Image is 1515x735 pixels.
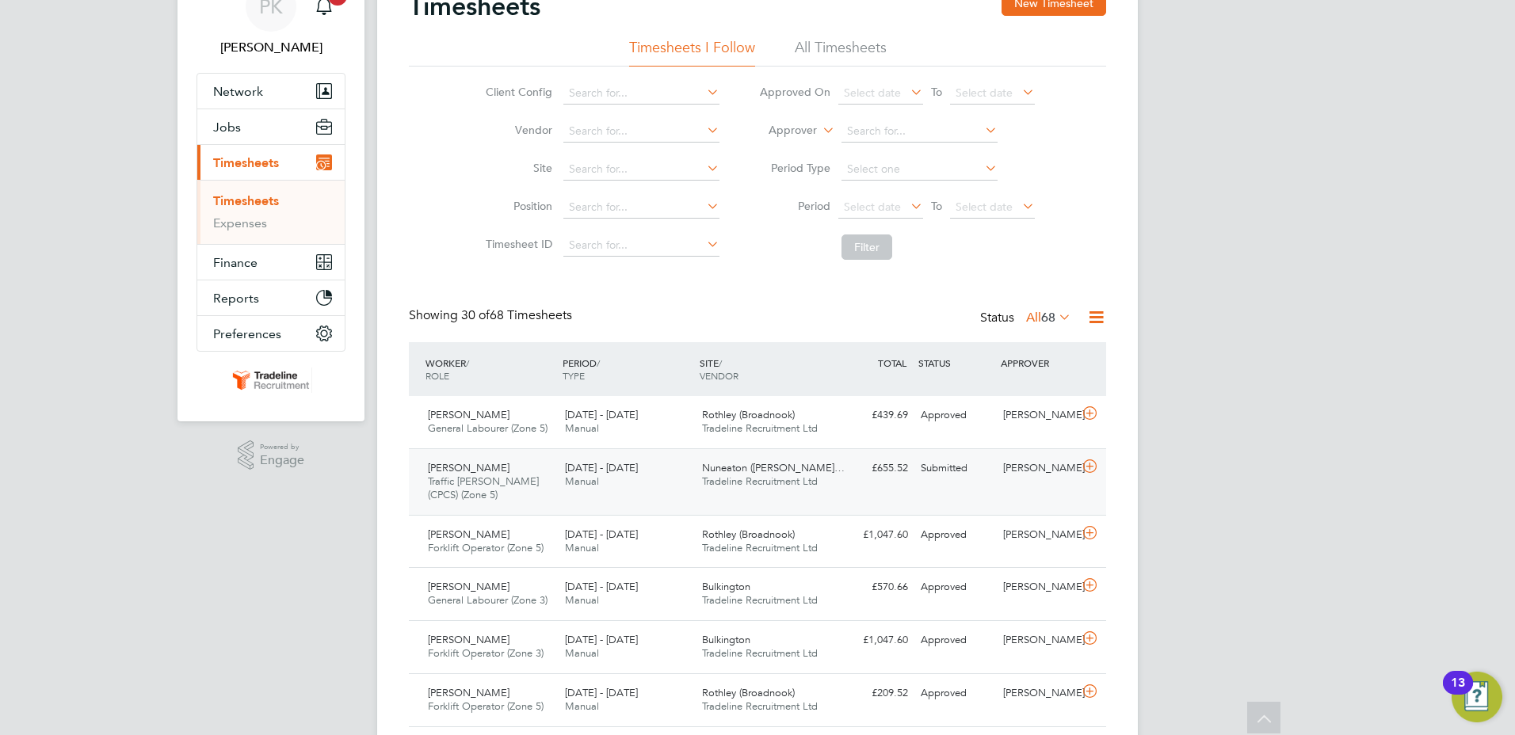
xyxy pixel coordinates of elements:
[481,85,552,99] label: Client Config
[481,199,552,213] label: Position
[746,123,817,139] label: Approver
[997,522,1079,548] div: [PERSON_NAME]
[425,369,449,382] span: ROLE
[997,402,1079,428] div: [PERSON_NAME]
[914,402,997,428] div: Approved
[914,455,997,482] div: Submitted
[428,421,548,435] span: General Labourer (Zone 5)
[197,109,345,144] button: Jobs
[832,574,914,600] div: £570.66
[956,200,1013,214] span: Select date
[563,158,719,181] input: Search for...
[197,280,345,315] button: Reports
[559,348,696,390] div: PERIOD
[832,402,914,428] div: £439.69
[841,158,998,181] input: Select one
[1451,683,1465,703] div: 13
[213,120,241,135] span: Jobs
[197,180,345,244] div: Timesheets
[197,316,345,351] button: Preferences
[702,421,818,435] span: Tradeline Recruitment Ltd
[213,193,279,208] a: Timesheets
[428,541,544,554] span: Forklift Operator (Zone 5)
[197,145,345,180] button: Timesheets
[795,38,887,67] li: All Timesheets
[759,199,830,213] label: Period
[565,421,599,435] span: Manual
[997,680,1079,706] div: [PERSON_NAME]
[428,686,509,699] span: [PERSON_NAME]
[563,234,719,257] input: Search for...
[914,627,997,653] div: Approved
[1041,310,1055,326] span: 68
[565,686,638,699] span: [DATE] - [DATE]
[997,348,1079,377] div: APPROVER
[563,196,719,219] input: Search for...
[563,82,719,105] input: Search for...
[597,356,600,369] span: /
[565,461,638,474] span: [DATE] - [DATE]
[565,541,599,554] span: Manual
[428,580,509,593] span: [PERSON_NAME]
[260,440,304,454] span: Powered by
[230,367,312,393] img: tradelinerecruitment-logo-retina.png
[563,120,719,143] input: Search for...
[702,527,795,541] span: Rothley (Broadnook)
[997,455,1079,482] div: [PERSON_NAME]
[565,633,638,646] span: [DATE] - [DATE]
[565,593,599,607] span: Manual
[700,369,738,382] span: VENDOR
[629,38,755,67] li: Timesheets I Follow
[702,461,845,474] span: Nuneaton ([PERSON_NAME]…
[914,574,997,600] div: Approved
[213,215,267,230] a: Expenses
[759,85,830,99] label: Approved On
[702,646,818,660] span: Tradeline Recruitment Ltd
[565,646,599,660] span: Manual
[702,633,750,646] span: Bulkington
[702,593,818,607] span: Tradeline Recruitment Ltd
[428,699,544,713] span: Forklift Operator (Zone 5)
[428,408,509,421] span: [PERSON_NAME]
[461,307,490,323] span: 30 of
[197,38,345,57] span: Patrick Knight
[481,161,552,175] label: Site
[197,367,345,393] a: Go to home page
[213,291,259,306] span: Reports
[428,474,539,501] span: Traffic [PERSON_NAME] (CPCS) (Zone 5)
[428,633,509,646] span: [PERSON_NAME]
[197,74,345,109] button: Network
[213,255,258,270] span: Finance
[466,356,469,369] span: /
[914,680,997,706] div: Approved
[980,307,1074,329] div: Status
[409,307,575,324] div: Showing
[702,686,795,699] span: Rothley (Broadnook)
[997,574,1079,600] div: [PERSON_NAME]
[213,326,281,341] span: Preferences
[719,356,722,369] span: /
[565,474,599,488] span: Manual
[759,161,830,175] label: Period Type
[428,593,548,607] span: General Labourer (Zone 3)
[428,527,509,541] span: [PERSON_NAME]
[565,580,638,593] span: [DATE] - [DATE]
[926,82,947,102] span: To
[844,200,901,214] span: Select date
[1452,672,1502,722] button: Open Resource Center, 13 new notifications
[844,86,901,100] span: Select date
[702,541,818,554] span: Tradeline Recruitment Ltd
[841,120,998,143] input: Search for...
[914,348,997,377] div: STATUS
[213,155,279,170] span: Timesheets
[914,522,997,548] div: Approved
[461,307,572,323] span: 68 Timesheets
[832,455,914,482] div: £655.52
[213,84,263,99] span: Network
[926,196,947,216] span: To
[702,699,818,713] span: Tradeline Recruitment Ltd
[956,86,1013,100] span: Select date
[832,680,914,706] div: £209.52
[997,627,1079,653] div: [PERSON_NAME]
[702,580,750,593] span: Bulkington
